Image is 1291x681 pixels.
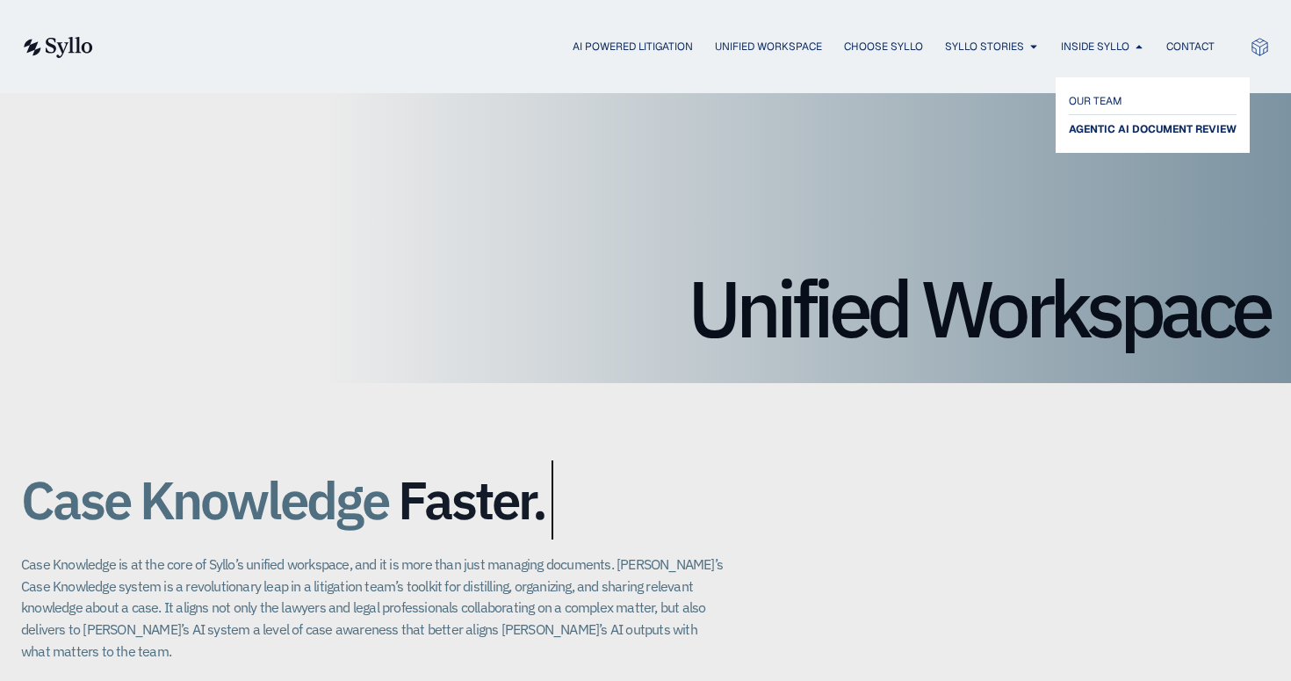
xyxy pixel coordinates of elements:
[1166,39,1215,54] a: Contact
[128,39,1215,55] div: Menu Toggle
[128,39,1215,55] nav: Menu
[21,269,1270,348] h1: Unified Workspace
[1061,39,1129,54] a: Inside Syllo
[21,37,93,58] img: syllo
[715,39,822,54] a: Unified Workspace
[945,39,1024,54] a: Syllo Stories
[398,471,545,529] span: Faster.
[1069,91,1237,112] a: OUR TEAM
[21,554,724,662] p: Case Knowledge is at the core of Syllo’s unified workspace, and it is more than just managing doc...
[1069,91,1122,112] span: OUR TEAM
[1069,119,1237,140] a: AGENTIC AI DOCUMENT REVIEW
[573,39,693,54] a: AI Powered Litigation
[844,39,923,54] a: Choose Syllo
[21,460,388,540] span: Case Knowledge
